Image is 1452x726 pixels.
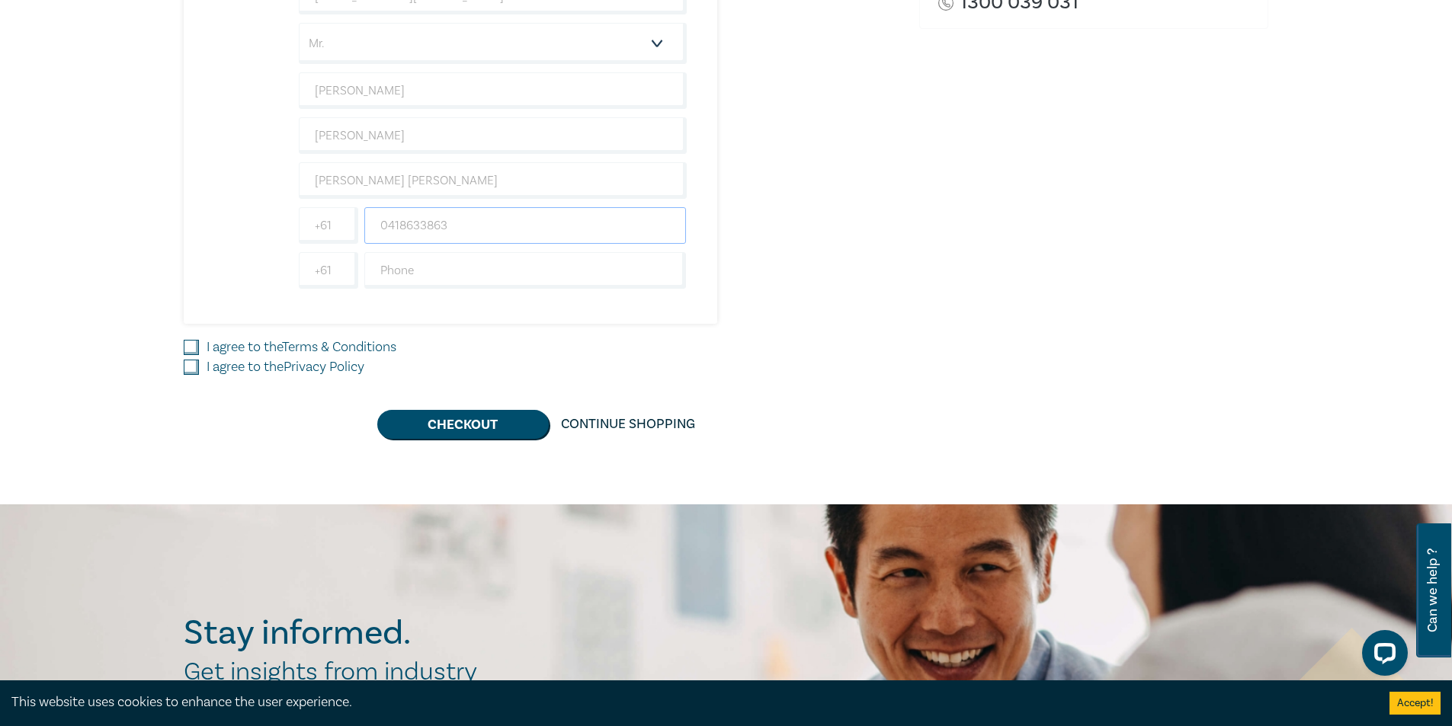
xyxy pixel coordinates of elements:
[377,410,549,439] button: Checkout
[184,613,543,653] h2: Stay informed.
[364,207,687,244] input: Mobile*
[299,72,687,109] input: First Name*
[1389,692,1441,715] button: Accept cookies
[299,207,358,244] input: +61
[299,162,687,199] input: Company
[364,252,687,289] input: Phone
[207,337,396,357] label: I agree to the
[1350,624,1414,688] iframe: LiveChat chat widget
[207,357,364,377] label: I agree to the
[11,692,1367,712] div: This website uses cookies to enhance the user experience.
[282,338,396,356] a: Terms & Conditions
[299,252,358,289] input: +61
[549,410,707,439] a: Continue Shopping
[284,358,364,376] a: Privacy Policy
[299,117,687,154] input: Last Name*
[1425,533,1440,648] span: Can we help ?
